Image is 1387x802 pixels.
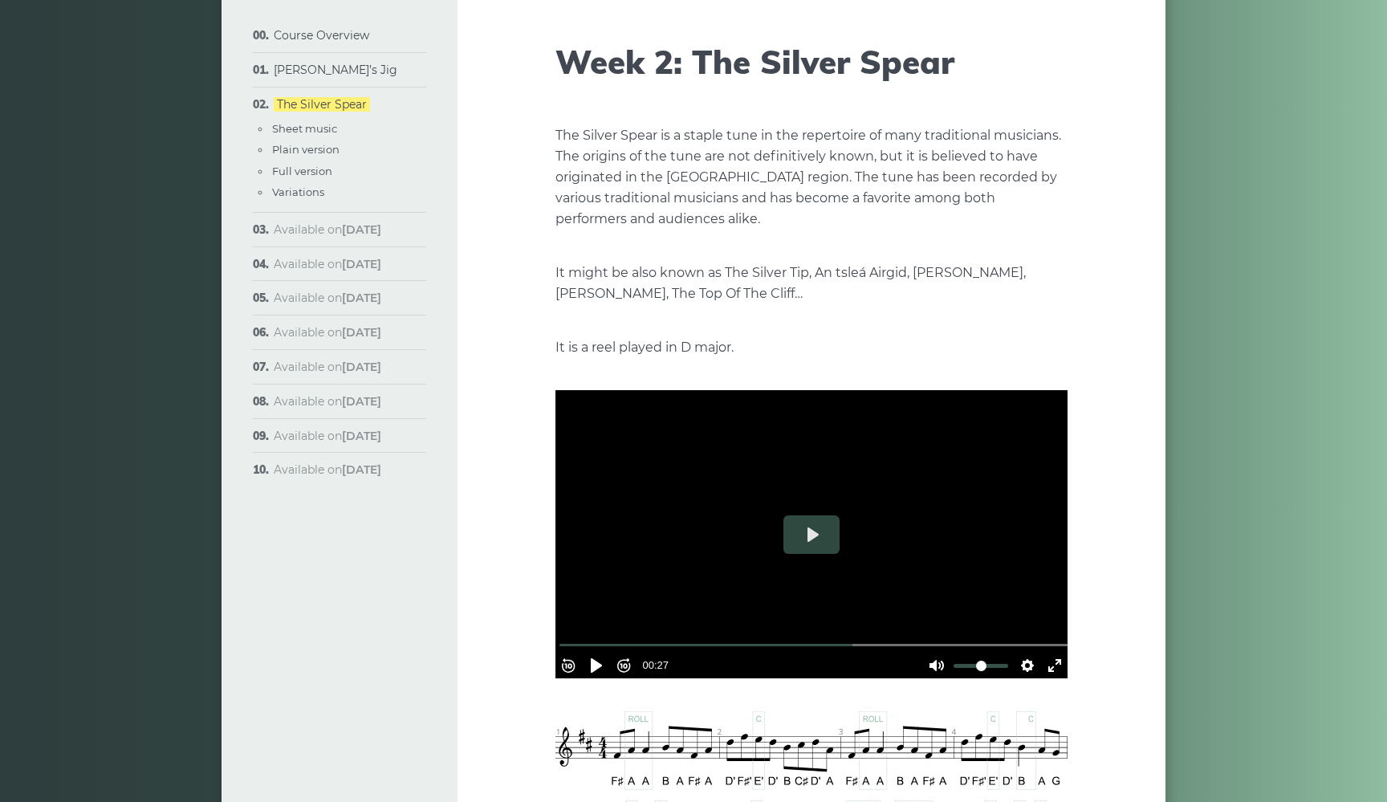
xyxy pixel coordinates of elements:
[342,325,381,340] strong: [DATE]
[274,429,381,443] span: Available on
[272,143,340,156] a: Plain version
[342,222,381,237] strong: [DATE]
[555,337,1068,358] p: It is a reel played in D major.
[272,122,337,135] a: Sheet music
[274,28,369,43] a: Course Overview
[274,222,381,237] span: Available on
[555,125,1068,230] p: The Silver Spear is a staple tune in the repertoire of many traditional musicians. The origins of...
[272,185,324,198] a: Variations
[342,429,381,443] strong: [DATE]
[342,394,381,409] strong: [DATE]
[342,291,381,305] strong: [DATE]
[555,263,1068,304] p: It might be also known as The Silver Tip, An tsleá Airgid, [PERSON_NAME], [PERSON_NAME], The Top ...
[342,257,381,271] strong: [DATE]
[274,97,370,112] a: The Silver Spear
[342,462,381,477] strong: [DATE]
[274,462,381,477] span: Available on
[555,43,1068,81] h1: Week 2: The Silver Spear
[272,165,332,177] a: Full version
[274,257,381,271] span: Available on
[274,394,381,409] span: Available on
[274,63,397,77] a: [PERSON_NAME]’s Jig
[274,325,381,340] span: Available on
[274,291,381,305] span: Available on
[342,360,381,374] strong: [DATE]
[274,360,381,374] span: Available on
